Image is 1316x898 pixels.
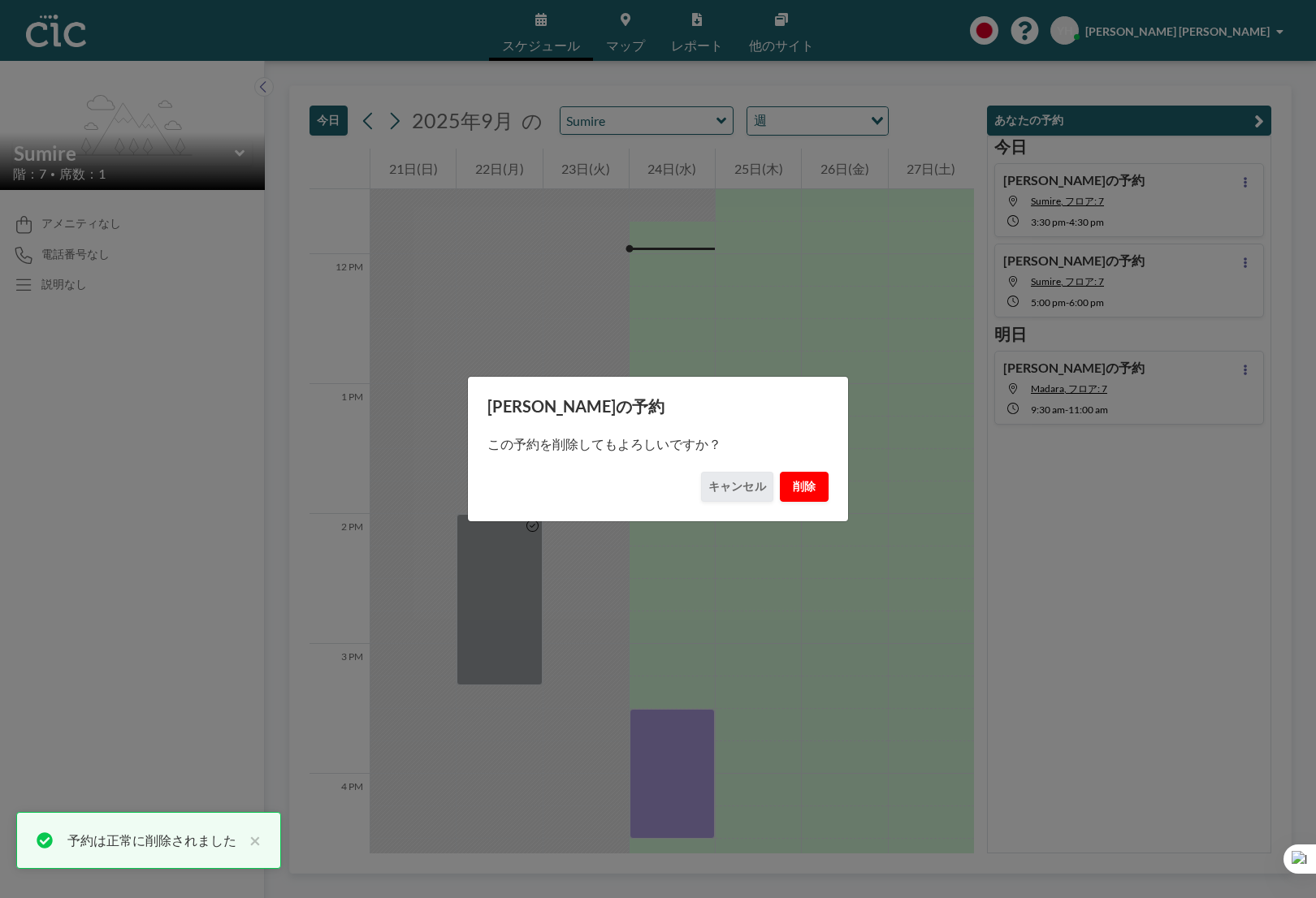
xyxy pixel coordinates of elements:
h3: [PERSON_NAME]の予約 [487,396,829,417]
button: close [241,831,261,850]
p: この予約を削除してもよろしいですか？ [487,436,829,452]
button: キャンセル [701,472,773,502]
div: 予約は正常に削除されました [67,831,241,850]
button: 削除 [780,472,829,502]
